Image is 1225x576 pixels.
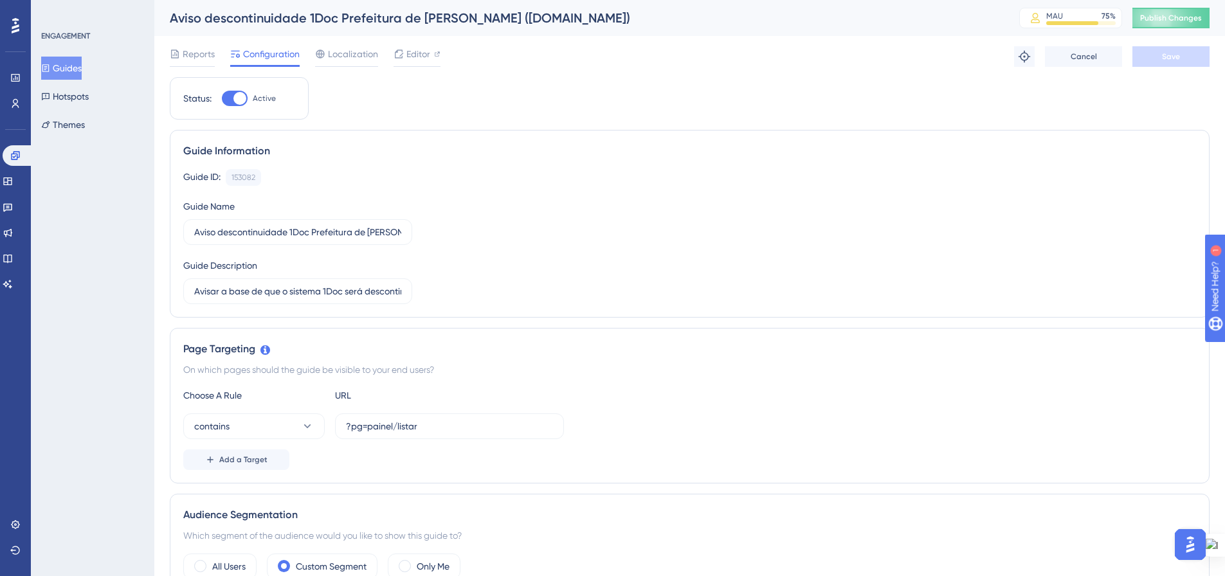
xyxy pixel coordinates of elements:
[183,258,257,273] div: Guide Description
[194,225,401,239] input: Type your Guide’s Name here
[328,46,378,62] span: Localization
[194,419,230,434] span: contains
[183,528,1196,543] div: Which segment of the audience would you like to show this guide to?
[41,31,90,41] div: ENGAGEMENT
[89,6,93,17] div: 1
[1140,13,1202,23] span: Publish Changes
[417,559,449,574] label: Only Me
[1132,8,1210,28] button: Publish Changes
[41,113,85,136] button: Themes
[170,9,987,27] div: Aviso descontinuidade 1Doc Prefeitura de [PERSON_NAME] ([DOMAIN_NAME])
[183,413,325,439] button: contains
[1046,11,1063,21] div: MAU
[183,362,1196,377] div: On which pages should the guide be visible to your end users?
[1045,46,1122,67] button: Cancel
[231,172,255,183] div: 153082
[183,169,221,186] div: Guide ID:
[183,91,212,106] div: Status:
[194,284,401,298] input: Type your Guide’s Description here
[183,143,1196,159] div: Guide Information
[41,57,82,80] button: Guides
[253,93,276,104] span: Active
[1102,11,1116,21] div: 75 %
[1162,51,1180,62] span: Save
[183,449,289,470] button: Add a Target
[296,559,367,574] label: Custom Segment
[183,46,215,62] span: Reports
[406,46,430,62] span: Editor
[30,3,80,19] span: Need Help?
[243,46,300,62] span: Configuration
[1071,51,1097,62] span: Cancel
[183,388,325,403] div: Choose A Rule
[219,455,268,465] span: Add a Target
[1171,525,1210,564] iframe: UserGuiding AI Assistant Launcher
[41,85,89,108] button: Hotspots
[183,341,1196,357] div: Page Targeting
[335,388,476,403] div: URL
[183,507,1196,523] div: Audience Segmentation
[183,199,235,214] div: Guide Name
[212,559,246,574] label: All Users
[346,419,553,433] input: yourwebsite.com/path
[1132,46,1210,67] button: Save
